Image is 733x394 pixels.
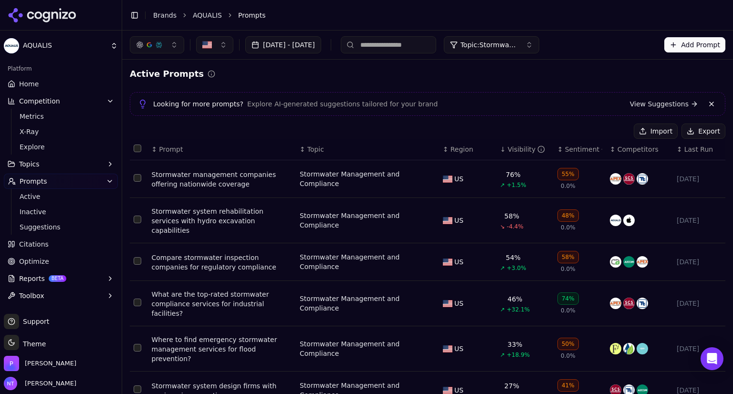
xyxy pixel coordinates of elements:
div: 55% [557,168,579,180]
span: ↗ [500,264,505,272]
span: Topic [307,145,324,154]
span: AQUALIS [23,41,106,50]
div: 58% [557,251,579,263]
div: 27% [504,381,519,391]
button: Export [681,124,725,139]
button: [DATE] - [DATE] [245,36,321,53]
span: Explore [20,142,103,152]
img: tetra tech [637,298,648,309]
span: 0.0% [561,224,576,231]
span: ↗ [500,306,505,313]
button: Select row 5 [134,344,141,352]
img: AQUALIS [4,38,19,53]
img: US flag [443,300,452,307]
img: catchall environmental [610,256,621,268]
a: Brands [153,11,177,19]
a: Where to find emergency stormwater management services for flood prevention? [152,335,292,363]
button: Open user button [4,377,76,390]
button: Add Prompt [664,37,725,52]
div: Stormwater management companies offering nationwide coverage [152,170,292,189]
div: 74% [557,292,579,305]
th: Last Run [673,139,725,160]
th: Prompt [148,139,296,160]
span: -4.4% [507,223,524,230]
div: Open Intercom Messenger [701,347,723,370]
th: sentiment [554,139,606,160]
img: US flag [443,345,452,353]
div: [DATE] [677,257,722,267]
div: Stormwater system rehabilitation services with hydro excavation capabilities [152,207,292,235]
div: [DATE] [677,216,722,225]
div: 46% [508,294,523,304]
img: scs engineers [623,173,635,185]
span: Suggestions [20,222,103,232]
a: Stormwater Management and Compliance [300,252,424,271]
div: 58% [504,211,519,221]
a: View Suggestions [630,99,698,109]
img: apex companies [610,173,621,185]
span: US [454,344,463,353]
button: Select row 1 [134,174,141,182]
span: Toolbox [19,291,44,301]
button: Prompts [4,174,118,189]
span: Home [19,79,39,89]
button: Import [634,124,678,139]
button: Select row 6 [134,385,141,393]
span: US [454,216,463,225]
img: US flag [443,176,452,183]
div: Sentiment [565,145,602,154]
a: AQUALIS [193,10,222,20]
img: istormwater [623,343,635,354]
span: Citations [19,239,49,249]
span: 0.0% [561,307,576,314]
span: Explore AI-generated suggestions tailored for your brand [247,99,438,109]
img: epa [637,343,648,354]
a: Stormwater Management and Compliance [300,339,424,358]
span: 0.0% [561,265,576,273]
span: Prompts [20,176,47,186]
div: 50% [557,338,579,350]
th: Competitors [606,139,673,160]
img: scs engineers [623,298,635,309]
a: Explore [16,140,106,154]
span: Competitors [618,145,659,154]
button: Select row 2 [134,216,141,223]
a: Stormwater Management and Compliance [300,294,424,313]
span: Support [19,317,49,326]
a: Inactive [16,205,106,218]
button: Competition [4,93,118,109]
img: US flag [443,259,452,266]
span: Topics [19,159,40,169]
button: Dismiss banner [706,98,717,110]
img: fema [610,343,621,354]
a: Stormwater Management and Compliance [300,211,424,230]
img: aqualisco [610,215,621,226]
div: [DATE] [677,299,722,308]
button: Select row 4 [134,299,141,306]
span: 0.0% [561,352,576,360]
a: Active [16,190,106,203]
img: Nate Tower [4,377,17,390]
span: ↗ [500,351,505,359]
span: Region [450,145,473,154]
span: 0.0% [561,182,576,190]
span: +18.9% [507,351,530,359]
div: ↕Region [443,145,492,154]
div: 76% [506,170,521,179]
a: Suggestions [16,220,106,234]
a: What are the top-rated stormwater compliance services for industrial facilities? [152,290,292,318]
span: X-Ray [20,127,103,136]
button: Select row 3 [134,257,141,265]
div: ↕Prompt [152,145,292,154]
div: Compare stormwater inspection companies for regulatory compliance [152,253,292,272]
button: ReportsBETA [4,271,118,286]
img: aecom [623,256,635,268]
button: Topics [4,156,118,172]
span: BETA [49,275,66,282]
span: +3.0% [507,264,526,272]
img: Perrill [4,356,19,371]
